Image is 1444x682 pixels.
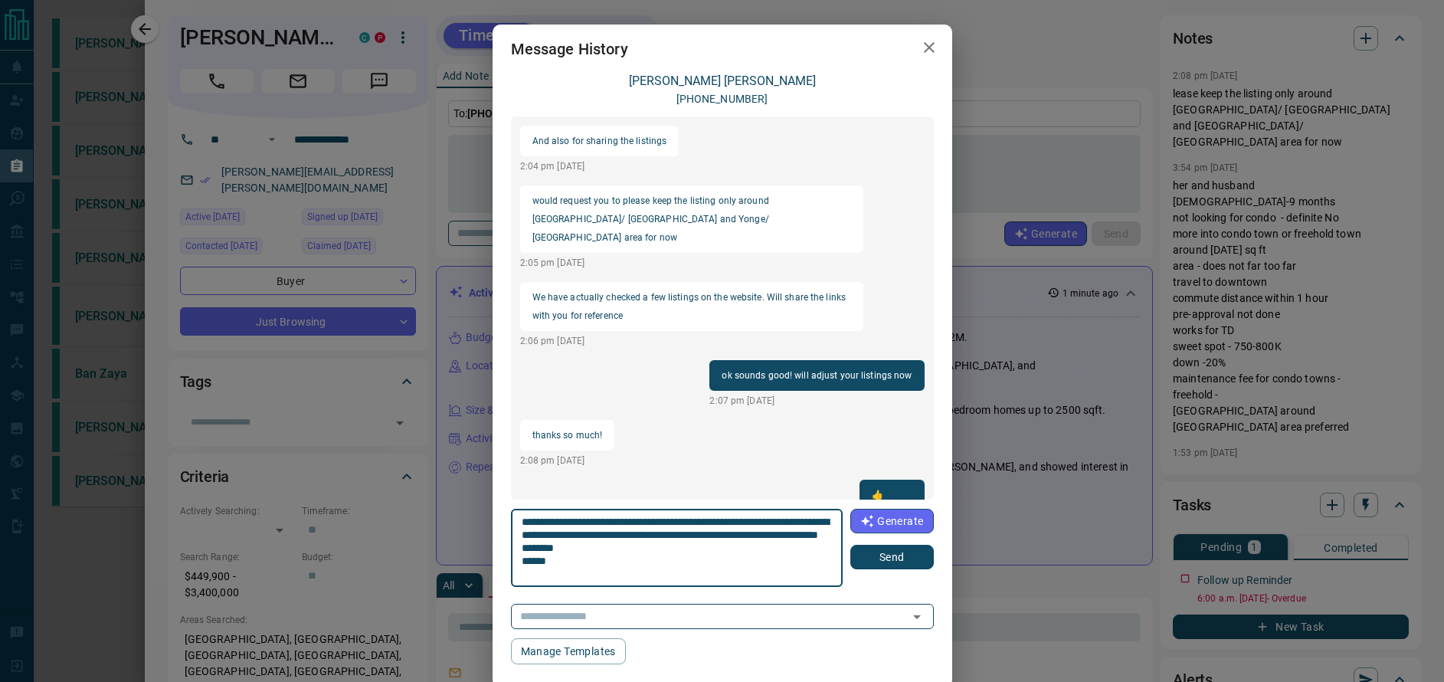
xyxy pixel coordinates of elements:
[532,132,667,150] p: And also for sharing the listings
[520,256,864,270] p: 2:05 pm [DATE]
[532,192,852,247] p: would request you to please keep the listing only around [GEOGRAPHIC_DATA]/ [GEOGRAPHIC_DATA] and...
[676,91,768,107] p: [PHONE_NUMBER]
[850,545,933,569] button: Send
[520,334,864,348] p: 2:06 pm [DATE]
[520,159,679,173] p: 2:04 pm [DATE]
[493,25,647,74] h2: Message History
[872,486,912,504] p: 👍
[520,454,615,467] p: 2:08 pm [DATE]
[722,366,912,385] p: ok sounds good! will adjust your listings now
[850,509,933,533] button: Generate
[629,74,816,88] a: [PERSON_NAME] [PERSON_NAME]
[532,426,603,444] p: thanks so much!
[532,288,852,325] p: We have actually checked a few listings on the website. Will share the links with you for reference
[906,606,928,628] button: Open
[709,394,924,408] p: 2:07 pm [DATE]
[511,638,626,664] button: Manage Templates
